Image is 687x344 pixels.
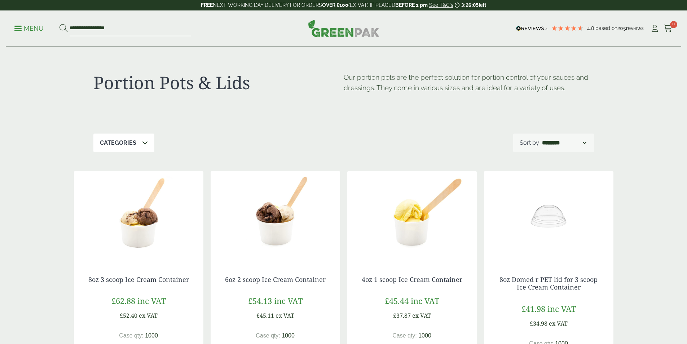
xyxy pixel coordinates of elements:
[516,26,547,31] img: REVIEWS.io
[282,332,295,339] span: 1000
[362,275,462,284] a: 4oz 1 scoop Ice Cream Container
[308,19,379,37] img: GreenPak Supplies
[145,332,158,339] span: 1000
[411,295,439,306] span: inc VAT
[14,24,44,33] p: Menu
[626,25,644,31] span: reviews
[617,25,626,31] span: 205
[484,171,613,261] img: 4oz Ice Cream lid
[520,139,539,147] p: Sort by
[429,2,453,8] a: See T&C's
[650,25,659,32] i: My Account
[139,312,158,319] span: ex VAT
[276,312,294,319] span: ex VAT
[225,275,326,284] a: 6oz 2 scoop Ice Cream Container
[248,295,272,306] span: £54.13
[256,332,280,339] span: Case qty:
[530,319,547,327] span: £34.98
[664,25,673,32] i: Cart
[274,295,303,306] span: inc VAT
[664,23,673,34] a: 0
[322,2,348,8] strong: OVER £100
[393,312,411,319] span: £37.87
[412,312,431,319] span: ex VAT
[479,2,486,8] span: left
[74,171,203,261] img: 8oz 3 Scoop Ice Cream Container with Ice Cream
[418,332,431,339] span: 1000
[670,21,677,28] span: 0
[347,171,477,261] img: 4oz 1 Scoop Ice Cream Container with Ice Cream
[14,24,44,31] a: Menu
[549,319,568,327] span: ex VAT
[111,295,135,306] span: £62.88
[499,275,598,292] a: 8oz Domed r PET lid for 3 scoop Ice Cream Container
[541,139,587,147] select: Shop order
[521,303,545,314] span: £41.98
[93,72,344,93] h1: Portion Pots & Lids
[137,295,166,306] span: inc VAT
[344,73,588,92] span: Our portion pots are the perfect solution for portion control of your sauces and dressings. They ...
[551,25,583,31] div: 4.79 Stars
[395,2,428,8] strong: BEFORE 2 pm
[88,275,189,284] a: 8oz 3 scoop Ice Cream Container
[120,312,137,319] span: £52.40
[100,139,136,147] p: Categories
[256,312,274,319] span: £45.11
[547,303,576,314] span: inc VAT
[211,171,340,261] img: 6oz 2 Scoop Ice Cream Container with Ice Cream
[461,2,479,8] span: 3:26:05
[201,2,213,8] strong: FREE
[385,295,409,306] span: £45.44
[587,25,595,31] span: 4.8
[119,332,144,339] span: Case qty:
[595,25,617,31] span: Based on
[392,332,417,339] span: Case qty:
